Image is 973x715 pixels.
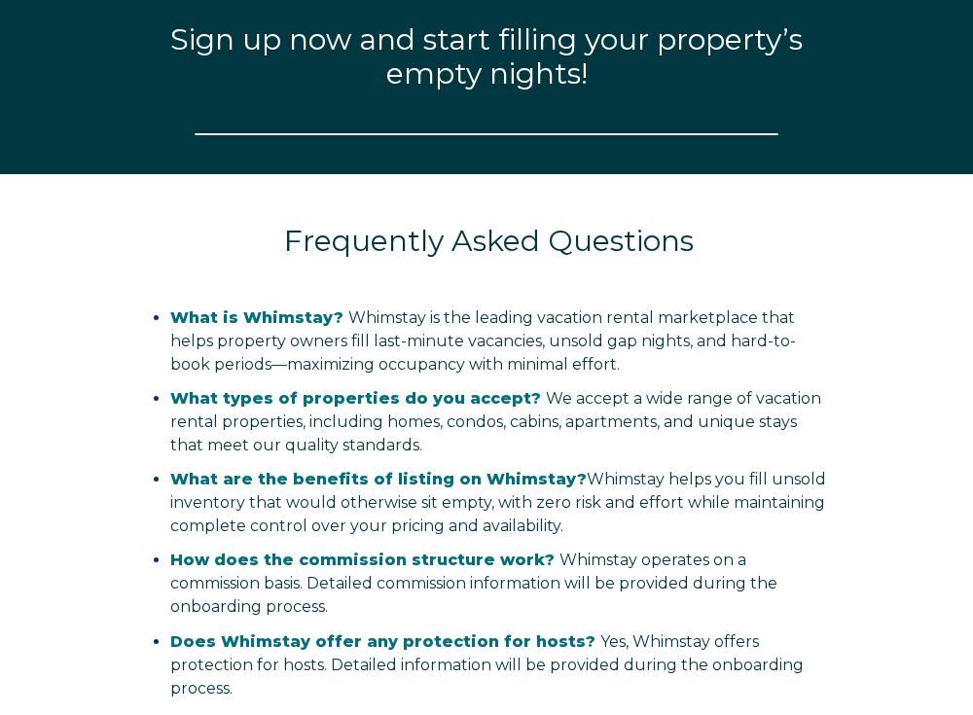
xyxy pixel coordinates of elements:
[170,632,595,651] span: Does Whimstay offer any protection for hosts?
[170,470,826,535] span: Whimstay helps you fill unsold inventory that would otherwise sit empty, with zero risk and effor...
[170,632,804,697] span: Yes, Whimstay offers protection for hosts. Detailed information will be provided during the onboa...
[170,308,343,327] span: What is Whimstay?
[170,551,777,616] span: Whimstay operates on a commission basis. Detailed commission information will be provided during ...
[170,389,821,454] span: We accept a wide range of vacation rental properties, including homes, condos, cabins, apartments...
[284,223,694,259] span: Frequently Asked Questions
[170,389,541,408] span: What types of properties do you accept?
[170,21,803,91] span: Sign up now and start filling your property’s empty nights!
[170,551,555,569] span: How does the commission structure work?
[170,308,796,374] span: Whimstay is the leading vacation rental marketplace that helps property owners fill last-minute v...
[170,470,587,488] strong: What are the benefits of listing on Whimstay?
